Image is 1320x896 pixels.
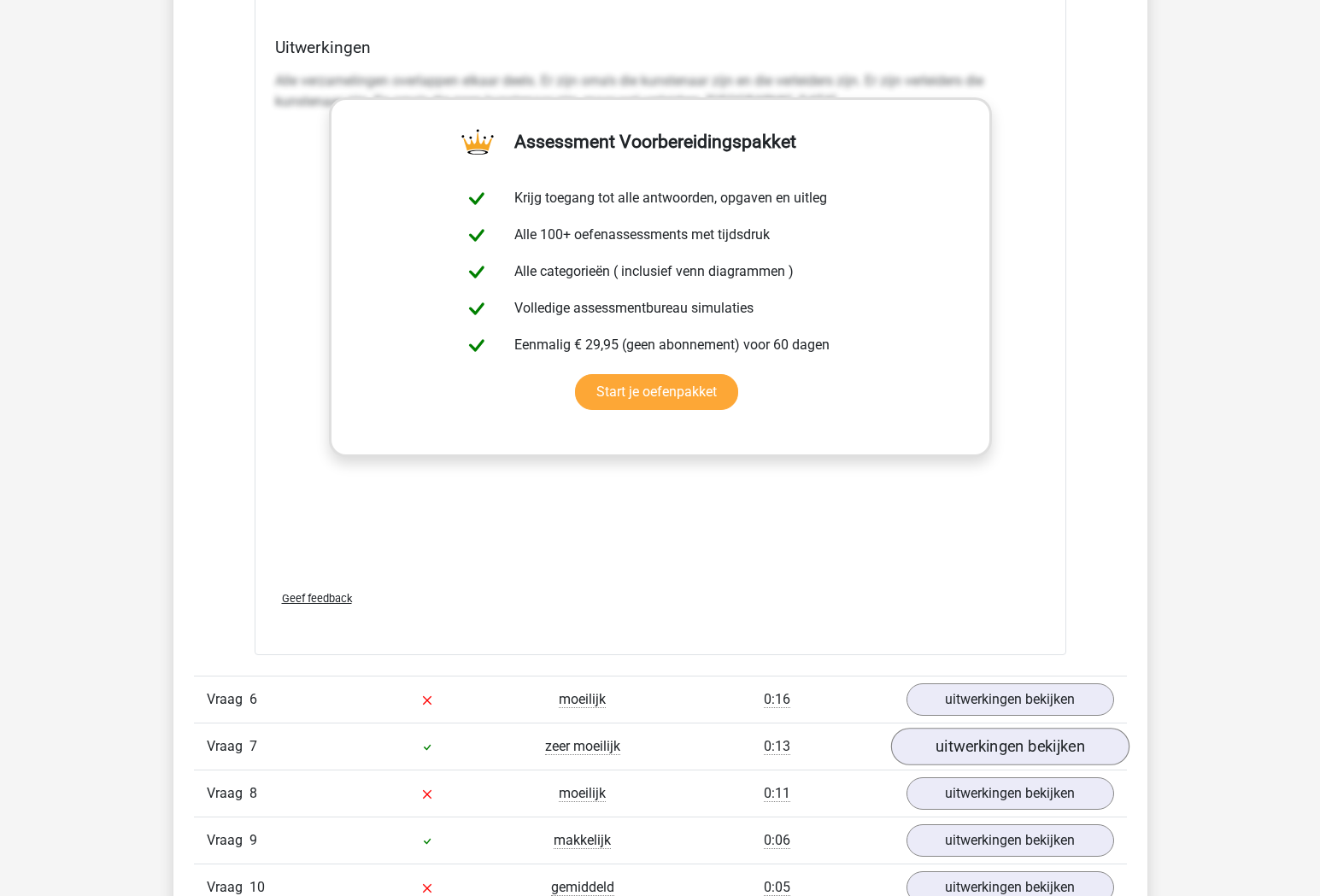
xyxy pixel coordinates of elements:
span: 8 [249,785,257,801]
a: uitwerkingen bekijken [906,777,1114,810]
span: 0:06 [764,832,790,849]
span: gemiddeld [551,879,614,896]
span: 0:13 [764,738,790,755]
a: uitwerkingen bekijken [906,824,1114,857]
span: 0:05 [764,879,790,896]
span: Geef feedback [282,592,352,605]
p: Alle verzamelingen overlappen elkaar deels. Er zijn oma's die kunstenaar zijn en die verleiders z... [275,71,1046,112]
span: 10 [249,879,265,895]
a: Start je oefenpakket [575,374,738,410]
span: 6 [249,691,257,707]
span: moeilijk [559,691,606,708]
span: 9 [249,832,257,848]
a: uitwerkingen bekijken [906,683,1114,716]
span: Vraag [207,689,249,710]
span: makkelijk [554,832,611,849]
span: moeilijk [559,785,606,802]
span: 7 [249,738,257,754]
span: Vraag [207,736,249,757]
h4: Uitwerkingen [275,38,1046,57]
span: 0:16 [764,691,790,708]
span: Vraag [207,830,249,851]
span: zeer moeilijk [545,738,620,755]
span: Vraag [207,783,249,804]
span: 0:11 [764,785,790,802]
a: uitwerkingen bekijken [890,728,1129,765]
